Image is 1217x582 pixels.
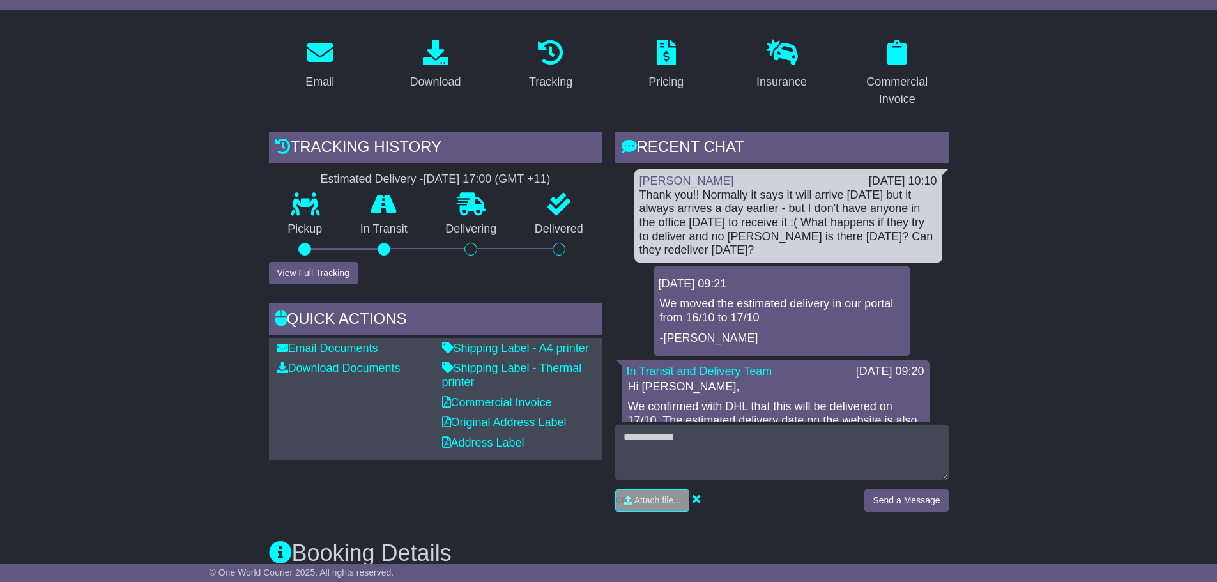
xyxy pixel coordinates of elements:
[627,365,772,378] a: In Transit and Delivery Team
[442,396,552,409] a: Commercial Invoice
[409,73,461,91] div: Download
[305,73,334,91] div: Email
[756,73,807,91] div: Insurance
[639,174,734,187] a: [PERSON_NAME]
[659,277,905,291] div: [DATE] 09:21
[660,332,904,346] p: -[PERSON_NAME]
[277,362,401,374] a: Download Documents
[521,35,581,95] a: Tracking
[615,132,949,166] div: RECENT CHAT
[269,222,342,236] p: Pickup
[869,174,937,188] div: [DATE] 10:10
[401,35,469,95] a: Download
[424,172,551,187] div: [DATE] 17:00 (GMT +11)
[341,222,427,236] p: In Transit
[269,303,602,338] div: Quick Actions
[628,400,923,441] p: We confirmed with DHL that this will be delivered on 17/10. The estimated delivery date on the we...
[516,222,602,236] p: Delivered
[854,73,940,108] div: Commercial Invoice
[628,380,923,394] p: Hi [PERSON_NAME],
[442,416,567,429] a: Original Address Label
[269,132,602,166] div: Tracking history
[269,540,949,566] h3: Booking Details
[748,35,815,95] a: Insurance
[269,262,358,284] button: View Full Tracking
[529,73,572,91] div: Tracking
[297,35,342,95] a: Email
[856,365,924,379] div: [DATE] 09:20
[660,297,904,325] p: We moved the estimated delivery in our portal from 16/10 to 17/10
[442,362,582,388] a: Shipping Label - Thermal printer
[648,73,684,91] div: Pricing
[639,188,937,257] div: Thank you!! Normally it says it will arrive [DATE] but it always arrives a day earlier - but I do...
[269,172,602,187] div: Estimated Delivery -
[442,342,589,355] a: Shipping Label - A4 printer
[640,35,692,95] a: Pricing
[846,35,949,112] a: Commercial Invoice
[427,222,516,236] p: Delivering
[442,436,524,449] a: Address Label
[210,567,394,578] span: © One World Courier 2025. All rights reserved.
[277,342,378,355] a: Email Documents
[864,489,948,512] button: Send a Message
